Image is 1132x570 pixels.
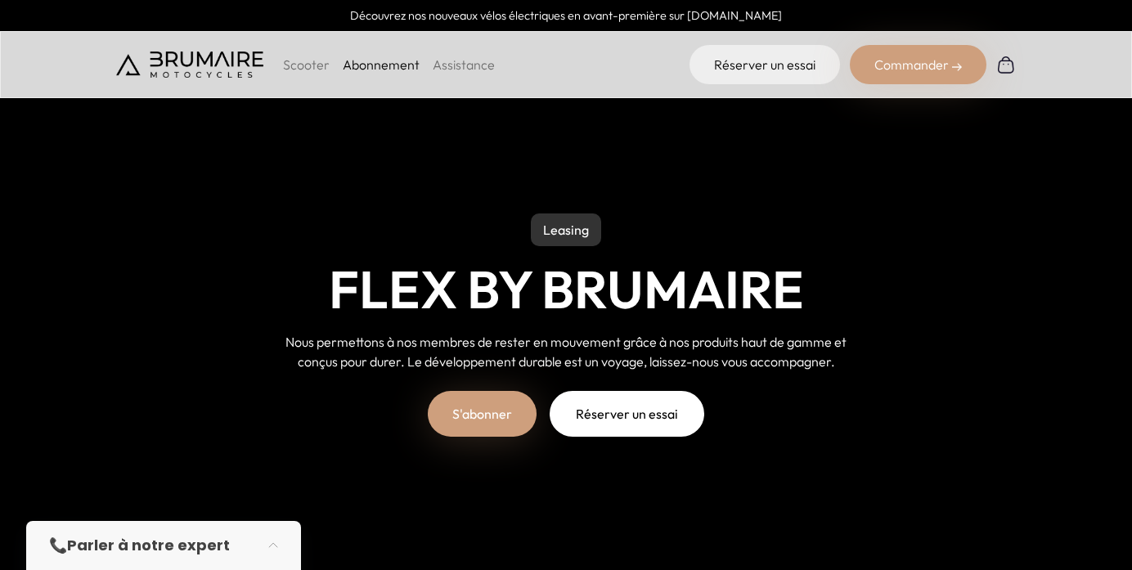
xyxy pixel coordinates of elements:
span: Nous permettons à nos membres de rester en mouvement grâce à nos produits haut de gamme et conçus... [285,334,847,370]
p: Leasing [531,213,601,246]
a: Abonnement [343,56,420,73]
p: Scooter [283,55,330,74]
img: right-arrow-2.png [952,62,962,72]
a: Réserver un essai [550,391,704,437]
a: Réserver un essai [690,45,840,84]
a: Assistance [433,56,495,73]
div: Commander [850,45,986,84]
a: S'abonner [428,391,537,437]
iframe: Gorgias live chat messenger [1050,493,1116,554]
img: Panier [996,55,1016,74]
img: Brumaire Motocycles [116,52,263,78]
h1: Flex by Brumaire [329,259,804,320]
